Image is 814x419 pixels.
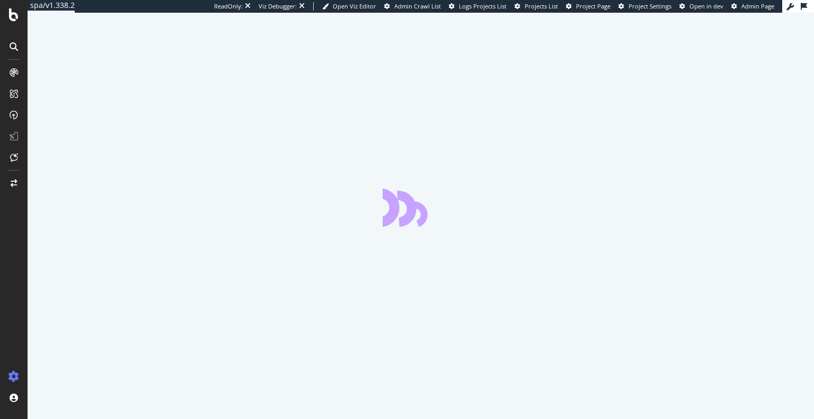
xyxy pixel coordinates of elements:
[618,2,671,11] a: Project Settings
[394,2,441,10] span: Admin Crawl List
[731,2,774,11] a: Admin Page
[741,2,774,10] span: Admin Page
[322,2,376,11] a: Open Viz Editor
[383,189,459,227] div: animation
[679,2,723,11] a: Open in dev
[333,2,376,10] span: Open Viz Editor
[214,2,243,11] div: ReadOnly:
[259,2,297,11] div: Viz Debugger:
[515,2,558,11] a: Projects List
[629,2,671,10] span: Project Settings
[576,2,610,10] span: Project Page
[566,2,610,11] a: Project Page
[689,2,723,10] span: Open in dev
[449,2,507,11] a: Logs Projects List
[459,2,507,10] span: Logs Projects List
[384,2,441,11] a: Admin Crawl List
[525,2,558,10] span: Projects List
